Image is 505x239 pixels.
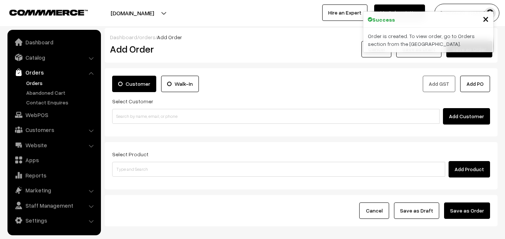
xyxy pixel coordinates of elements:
span: Add Order [157,34,182,40]
h2: Add Order [110,43,230,55]
button: Add Customer [443,108,490,125]
label: Walk-In [161,76,199,92]
a: My Subscription [374,4,425,21]
button: Save as Order [444,202,490,219]
label: Select Customer [112,97,153,105]
button: Add Product [449,161,490,177]
button: Cancel [359,202,389,219]
a: Marketing [9,183,98,197]
button: Add GST [423,76,455,92]
label: Select Product [112,150,148,158]
span: × [483,12,489,25]
a: Hire an Expert [322,4,367,21]
a: Customers [9,123,98,136]
button: [DOMAIN_NAME] [84,4,180,22]
a: Abandoned Cart [24,89,98,97]
img: COMMMERCE [9,10,88,15]
label: Customer [112,76,156,92]
a: Dashboard [9,35,98,49]
input: Type and Search [112,162,445,177]
a: Contact Enquires [24,98,98,106]
button: Add PO [460,76,490,92]
a: Orders [24,79,98,87]
a: Apps [9,153,98,167]
div: / / [110,33,492,41]
button: [PERSON_NAME] s… [434,4,499,22]
a: Dashboard [110,34,137,40]
a: Orders [9,66,98,79]
a: Staff Management [9,199,98,212]
div: Order is created. To view order, go to Orders section from the [GEOGRAPHIC_DATA]. [363,28,493,52]
a: orders [139,34,155,40]
img: user [484,7,496,19]
a: WebPOS [9,108,98,122]
strong: Success [372,16,395,23]
a: Website [9,138,98,152]
button: Cancel [361,41,391,57]
button: Save as Draft [394,202,439,219]
a: Settings [9,214,98,227]
input: Search by name, email, or phone [112,109,440,124]
a: Reports [9,169,98,182]
a: COMMMERCE [9,7,75,16]
button: Close [483,13,489,24]
a: Catalog [9,51,98,64]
